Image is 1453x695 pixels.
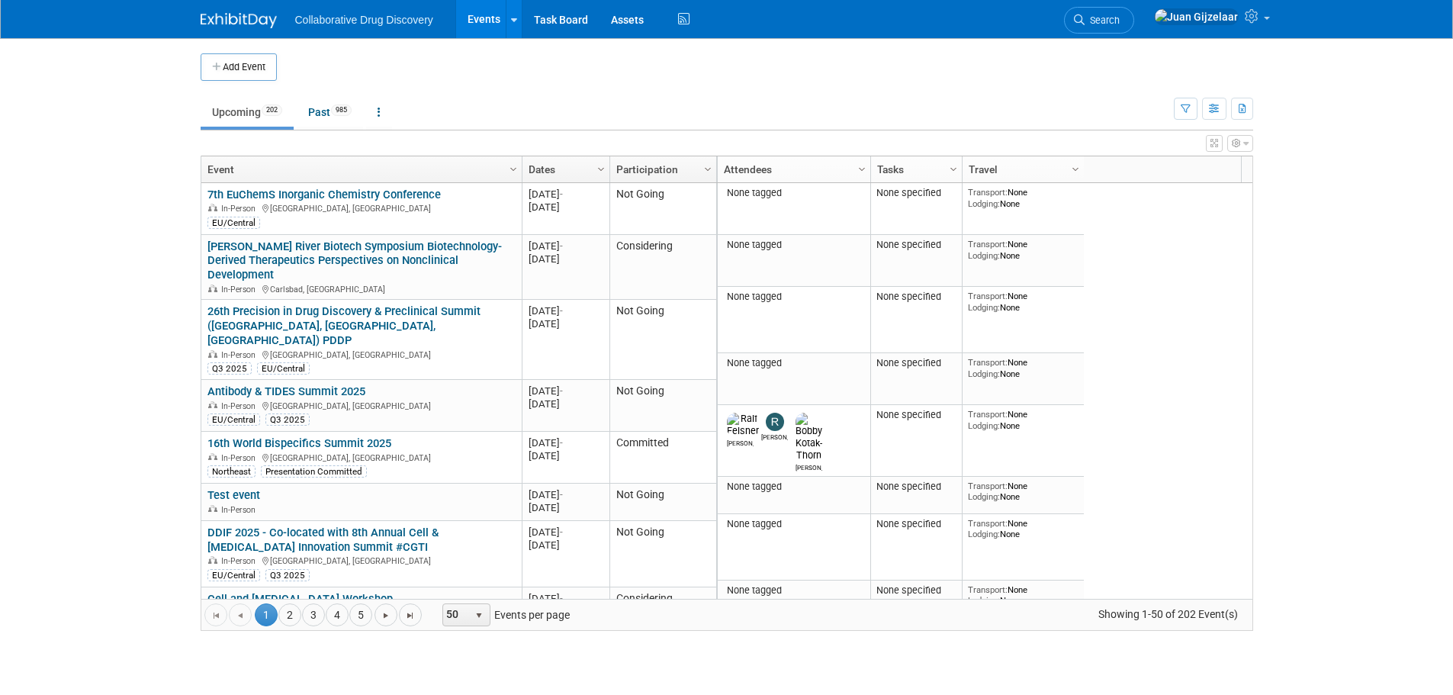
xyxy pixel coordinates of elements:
[331,105,352,116] span: 985
[968,409,1008,420] span: Transport:
[255,603,278,626] span: 1
[968,518,1008,529] span: Transport:
[723,518,864,530] div: None tagged
[876,518,956,530] div: None specified
[1084,603,1252,625] span: Showing 1-50 of 202 Event(s)
[207,156,512,182] a: Event
[968,198,1000,209] span: Lodging:
[968,357,1078,379] div: None None
[968,250,1000,261] span: Lodging:
[609,235,716,300] td: Considering
[349,603,372,626] a: 5
[265,569,310,581] div: Q3 2025
[968,491,1000,502] span: Lodging:
[968,291,1078,313] div: None None
[208,556,217,564] img: In-Person Event
[1069,163,1082,175] span: Column Settings
[208,401,217,409] img: In-Person Event
[404,610,416,622] span: Go to the last page
[856,163,868,175] span: Column Settings
[723,481,864,493] div: None tagged
[968,481,1078,503] div: None None
[208,350,217,358] img: In-Person Event
[595,163,607,175] span: Column Settings
[766,413,784,431] img: Ryan Censullo
[560,385,563,397] span: -
[947,163,960,175] span: Column Settings
[968,529,1000,539] span: Lodging:
[529,449,603,462] div: [DATE]
[560,489,563,500] span: -
[257,362,310,375] div: EU/Central
[969,156,1074,182] a: Travel
[723,239,864,251] div: None tagged
[207,554,515,567] div: [GEOGRAPHIC_DATA], [GEOGRAPHIC_DATA]
[529,201,603,214] div: [DATE]
[968,239,1008,249] span: Transport:
[609,380,716,432] td: Not Going
[221,556,260,566] span: In-Person
[616,156,706,182] a: Participation
[295,14,433,26] span: Collaborative Drug Discovery
[529,488,603,501] div: [DATE]
[423,603,585,626] span: Events per page
[262,105,282,116] span: 202
[297,98,363,127] a: Past985
[207,526,439,554] a: DDIF 2025 - Co-located with 8th Annual Cell & [MEDICAL_DATA] Innovation Summit #CGTI
[208,204,217,211] img: In-Person Event
[968,481,1008,491] span: Transport:
[221,285,260,294] span: In-Person
[968,584,1008,595] span: Transport:
[380,610,392,622] span: Go to the next page
[796,413,822,462] img: Bobby Kotak-Thorn
[609,521,716,587] td: Not Going
[529,240,603,253] div: [DATE]
[201,98,294,127] a: Upcoming202
[473,610,485,622] span: select
[443,604,469,626] span: 50
[968,291,1008,301] span: Transport:
[207,201,515,214] div: [GEOGRAPHIC_DATA], [GEOGRAPHIC_DATA]
[968,518,1078,540] div: None None
[876,187,956,199] div: None specified
[727,437,754,447] div: Ralf Felsner
[326,603,349,626] a: 4
[968,187,1078,209] div: None None
[505,156,522,179] a: Column Settings
[968,239,1078,261] div: None None
[723,187,864,199] div: None tagged
[529,592,603,605] div: [DATE]
[609,484,716,521] td: Not Going
[207,436,391,450] a: 16th World Bispecifics Summit 2025
[968,187,1008,198] span: Transport:
[560,305,563,317] span: -
[207,399,515,412] div: [GEOGRAPHIC_DATA], [GEOGRAPHIC_DATA]
[529,501,603,514] div: [DATE]
[207,385,365,398] a: Antibody & TIDES Summit 2025
[529,385,603,397] div: [DATE]
[560,526,563,538] span: -
[234,610,246,622] span: Go to the previous page
[529,253,603,265] div: [DATE]
[529,304,603,317] div: [DATE]
[876,291,956,303] div: None specified
[968,302,1000,313] span: Lodging:
[207,362,252,375] div: Q3 2025
[609,587,716,639] td: Considering
[221,401,260,411] span: In-Person
[529,188,603,201] div: [DATE]
[609,300,716,380] td: Not Going
[207,304,481,347] a: 26th Precision in Drug Discovery & Preclinical Summit ([GEOGRAPHIC_DATA], [GEOGRAPHIC_DATA], [GEO...
[265,413,310,426] div: Q3 2025
[375,603,397,626] a: Go to the next page
[207,465,256,478] div: Northeast
[609,432,716,484] td: Committed
[609,183,716,235] td: Not Going
[1067,156,1084,179] a: Column Settings
[945,156,962,179] a: Column Settings
[968,409,1078,431] div: None None
[853,156,870,179] a: Column Settings
[208,453,217,461] img: In-Person Event
[221,204,260,214] span: In-Person
[968,584,1078,607] div: None None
